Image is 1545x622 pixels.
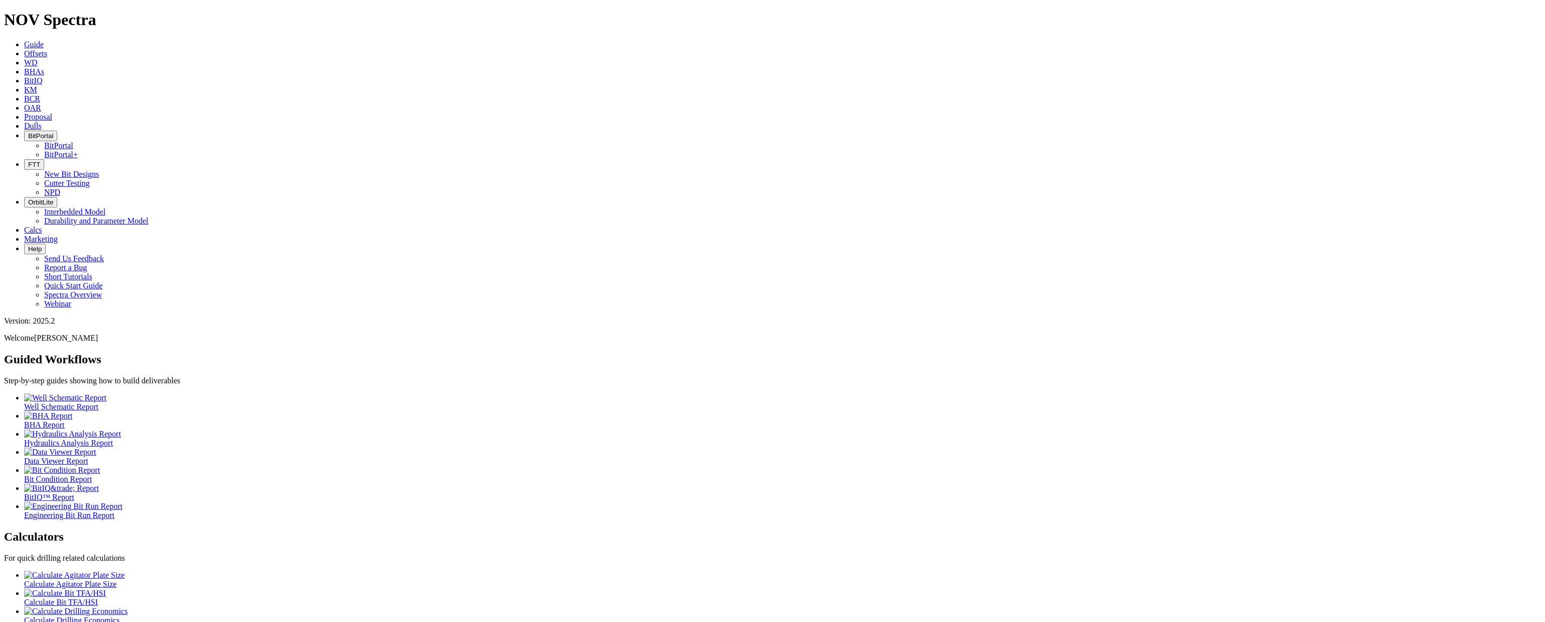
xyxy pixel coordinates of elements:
[24,58,38,67] a: WD
[44,254,104,263] a: Send Us Feedback
[24,85,37,94] a: KM
[24,511,114,520] span: Engineering Bit Run Report
[24,571,125,580] img: Calculate Agitator Plate Size
[24,103,41,112] a: OAR
[24,589,1541,606] a: Calculate Bit TFA/HSI Calculate Bit TFA/HSI
[24,421,64,429] span: BHA Report
[24,466,1541,483] a: Bit Condition Report Bit Condition Report
[44,290,102,299] a: Spectra Overview
[24,393,106,402] img: Well Schematic Report
[24,159,44,170] button: FTT
[24,607,128,616] img: Calculate Drilling Economics
[24,589,106,598] img: Calculate Bit TFA/HSI
[24,457,88,465] span: Data Viewer Report
[24,430,121,439] img: Hydraulics Analysis Report
[44,208,105,216] a: Interbedded Model
[24,197,57,208] button: OrbitLite
[4,353,1541,366] h2: Guided Workflows
[4,530,1541,544] h2: Calculators
[24,235,58,243] a: Marketing
[44,188,60,196] a: NPD
[24,484,99,493] img: BitIQ&trade; Report
[44,170,99,178] a: New Bit Designs
[28,132,53,140] span: BitPortal
[24,131,57,141] button: BitPortal
[4,376,1541,385] p: Step-by-step guides showing how to build deliverables
[24,94,40,103] a: BCR
[34,334,98,342] span: [PERSON_NAME]
[24,40,44,49] a: Guide
[28,161,40,168] span: FTT
[44,281,102,290] a: Quick Start Guide
[28,245,42,253] span: Help
[24,411,1541,429] a: BHA Report BHA Report
[44,217,149,225] a: Durability and Parameter Model
[24,439,113,447] span: Hydraulics Analysis Report
[4,11,1541,29] h1: NOV Spectra
[24,430,1541,447] a: Hydraulics Analysis Report Hydraulics Analysis Report
[28,198,53,206] span: OrbitLite
[44,179,90,187] a: Cutter Testing
[44,272,92,281] a: Short Tutorials
[24,571,1541,588] a: Calculate Agitator Plate Size Calculate Agitator Plate Size
[24,502,123,511] img: Engineering Bit Run Report
[24,113,52,121] a: Proposal
[24,122,42,130] a: Dulls
[24,493,74,501] span: BitIQ™ Report
[24,448,1541,465] a: Data Viewer Report Data Viewer Report
[44,263,87,272] a: Report a Bug
[24,466,100,475] img: Bit Condition Report
[24,67,44,76] a: BHAs
[24,393,1541,411] a: Well Schematic Report Well Schematic Report
[24,76,42,85] a: BitIQ
[4,334,1541,343] p: Welcome
[24,49,47,58] a: Offsets
[24,448,96,457] img: Data Viewer Report
[24,244,46,254] button: Help
[44,141,73,150] a: BitPortal
[24,226,42,234] a: Calcs
[44,299,71,308] a: Webinar
[24,411,72,421] img: BHA Report
[4,317,1541,326] div: Version: 2025.2
[24,475,92,483] span: Bit Condition Report
[24,502,1541,520] a: Engineering Bit Run Report Engineering Bit Run Report
[24,402,98,411] span: Well Schematic Report
[4,554,1541,563] p: For quick drilling related calculations
[44,150,78,159] a: BitPortal+
[24,484,1541,501] a: BitIQ&trade; Report BitIQ™ Report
